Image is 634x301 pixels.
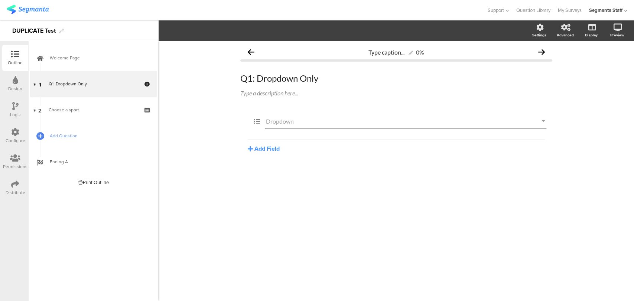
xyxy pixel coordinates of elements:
div: Preview [610,32,624,38]
a: 1 Q1: Dropdown Only [30,71,156,97]
div: Design [8,85,22,92]
div: Outline [8,59,23,66]
span: Welcome Page [50,54,145,62]
div: Advanced [557,32,574,38]
div: Type a description here... [240,89,552,96]
span: 1 [39,80,41,88]
div: Q1: Dropdown Only [49,80,137,88]
div: Print Outline [78,179,109,186]
div: Distribute [6,189,25,196]
div: Choose a sport. [49,106,137,114]
input: Type field title... [266,118,542,125]
span: Support [488,7,504,14]
a: Ending A [30,149,156,175]
a: Welcome Page [30,45,156,71]
div: DUPLICATE Test [12,25,56,37]
span: 2 [38,106,42,114]
span: Add Question [50,132,145,140]
a: 2 Choose a sport. [30,97,156,123]
div: Configure [6,137,25,144]
img: segmanta logo [7,5,49,14]
div: Settings [532,32,546,38]
span: Ending A [50,158,145,166]
span: Type caption... [368,49,404,56]
div: Logic [10,111,21,118]
div: Permissions [3,163,27,170]
p: Q1: Dropdown Only [240,73,552,84]
div: Segmanta Staff [589,7,622,14]
div: Display [585,32,598,38]
button: Add Field [248,144,280,153]
div: 0% [416,49,424,56]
